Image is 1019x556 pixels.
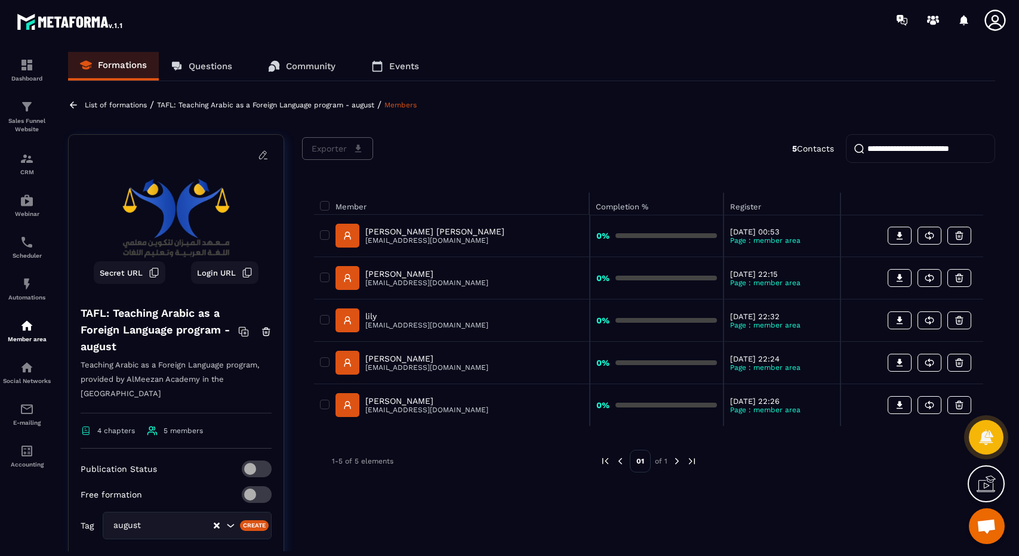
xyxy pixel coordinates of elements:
p: [PERSON_NAME] [365,269,488,279]
p: Publication Status [81,464,157,474]
p: Teaching Arabic as a Foreign Language program, provided by AlMeezan Academy in the [GEOGRAPHIC_DATA] [81,358,272,413]
a: Questions [159,52,244,81]
a: [PERSON_NAME] [PERSON_NAME][EMAIL_ADDRESS][DOMAIN_NAME] [335,224,504,248]
strong: 0% [596,358,609,367]
a: Ouvrir le chat [969,508,1005,544]
th: Register [724,193,841,215]
p: Questions [189,61,232,72]
p: Social Networks [3,378,51,384]
p: [EMAIL_ADDRESS][DOMAIN_NAME] [365,236,504,245]
p: Page : member area [730,321,834,329]
p: Free formation [81,490,142,499]
p: Tag [81,521,94,530]
img: formation [20,100,34,114]
p: Page : member area [730,279,834,287]
button: Clear Selected [214,521,220,530]
a: List of formations [85,101,147,109]
a: schedulerschedulerScheduler [3,226,51,268]
a: automationsautomationsAutomations [3,268,51,310]
a: formationformationDashboard [3,49,51,91]
img: accountant [20,444,34,458]
img: next [686,456,697,467]
a: Formations [68,52,159,81]
span: / [377,99,381,110]
p: Scheduler [3,252,51,259]
div: Search for option [103,512,272,539]
p: [DATE] 22:32 [730,312,834,321]
a: accountantaccountantAccounting [3,435,51,477]
p: Automations [3,294,51,301]
p: Accounting [3,461,51,468]
a: [PERSON_NAME][EMAIL_ADDRESS][DOMAIN_NAME] [335,393,488,417]
p: [DATE] 22:26 [730,397,834,406]
strong: 0% [596,273,609,283]
p: Sales Funnel Website [3,117,51,134]
span: 5 members [164,427,203,435]
p: Member area [3,336,51,342]
a: Community [256,52,347,81]
p: Webinar [3,211,51,217]
a: automationsautomationsMember area [3,310,51,351]
a: [PERSON_NAME][EMAIL_ADDRESS][DOMAIN_NAME] [335,351,488,375]
button: Secret URL [94,261,165,284]
img: automations [20,193,34,208]
img: prev [615,456,626,467]
span: / [150,99,154,110]
p: CRM [3,169,51,175]
img: logo [17,11,124,32]
img: formation [20,58,34,72]
p: 1-5 of 5 elements [332,457,393,465]
a: automationsautomationsWebinar [3,184,51,226]
th: Completion % [590,193,724,215]
p: [EMAIL_ADDRESS][DOMAIN_NAME] [365,363,488,372]
p: of 1 [655,456,667,466]
p: Events [389,61,419,72]
p: [DATE] 22:24 [730,354,834,363]
img: email [20,402,34,416]
p: Page : member area [730,406,834,414]
span: Login URL [197,268,236,277]
a: social-networksocial-networkSocial Networks [3,351,51,393]
img: social-network [20,360,34,375]
button: Login URL [191,261,258,284]
img: scheduler [20,235,34,249]
img: next [672,456,682,467]
p: Community [286,61,335,72]
p: [PERSON_NAME] [PERSON_NAME] [365,227,504,236]
strong: 0% [596,316,609,325]
p: Formations [98,60,147,70]
a: Events [359,52,431,81]
img: automations [20,277,34,291]
img: prev [600,456,611,467]
img: formation [20,152,34,166]
span: august [110,519,152,532]
a: Members [384,101,417,109]
strong: 5 [792,144,797,153]
div: Create [240,520,269,531]
p: E-mailing [3,419,51,426]
th: Member [314,193,590,215]
p: Dashboard [3,75,51,82]
span: Secret URL [100,268,143,277]
p: lily [365,311,488,321]
a: emailemailE-mailing [3,393,51,435]
strong: 0% [596,400,609,410]
h4: TAFL: Teaching Arabic as a Foreign Language program - august [81,305,238,355]
p: Page : member area [730,236,834,245]
p: [PERSON_NAME] [365,354,488,363]
input: Search for option [152,519,213,532]
p: [EMAIL_ADDRESS][DOMAIN_NAME] [365,279,488,287]
p: [DATE] 22:15 [730,270,834,279]
a: [PERSON_NAME][EMAIL_ADDRESS][DOMAIN_NAME] [335,266,488,290]
a: lily[EMAIL_ADDRESS][DOMAIN_NAME] [335,308,488,332]
p: Page : member area [730,363,834,372]
a: formationformationCRM [3,143,51,184]
p: Contacts [792,144,834,153]
a: formationformationSales Funnel Website [3,91,51,143]
p: [EMAIL_ADDRESS][DOMAIN_NAME] [365,406,488,414]
p: 01 [630,450,651,472]
a: TAFL: Teaching Arabic as a Foreign Language program - august [157,101,374,109]
p: [EMAIL_ADDRESS][DOMAIN_NAME] [365,321,488,329]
